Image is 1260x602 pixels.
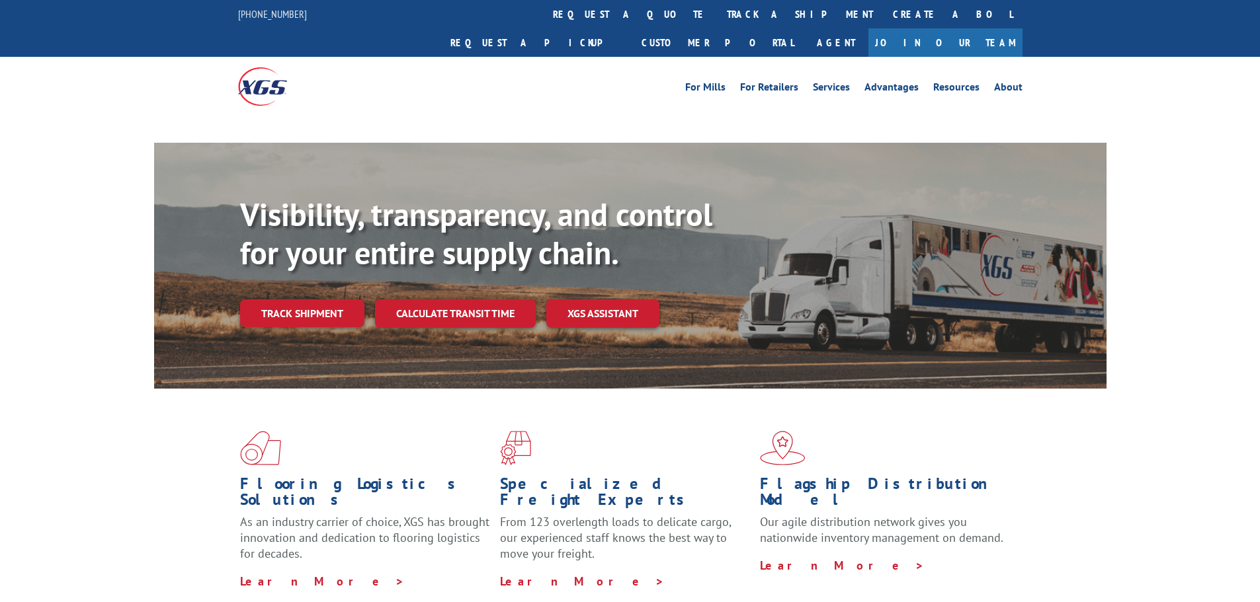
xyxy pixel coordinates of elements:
[441,28,632,57] a: Request a pickup
[813,82,850,96] a: Services
[546,299,659,328] a: XGS ASSISTANT
[760,431,806,465] img: xgs-icon-flagship-distribution-model-red
[500,574,665,589] a: Learn More >
[500,431,531,465] img: xgs-icon-focused-on-flooring-red
[994,82,1023,96] a: About
[760,514,1003,545] span: Our agile distribution network gives you nationwide inventory management on demand.
[933,82,980,96] a: Resources
[500,514,750,573] p: From 123 overlength loads to delicate cargo, our experienced staff knows the best way to move you...
[804,28,868,57] a: Agent
[240,574,405,589] a: Learn More >
[760,476,1010,514] h1: Flagship Distribution Model
[240,194,712,273] b: Visibility, transparency, and control for your entire supply chain.
[240,299,364,327] a: Track shipment
[238,7,307,20] a: [PHONE_NUMBER]
[868,28,1023,57] a: Join Our Team
[632,28,804,57] a: Customer Portal
[375,299,536,328] a: Calculate transit time
[740,82,798,96] a: For Retailers
[500,476,750,514] h1: Specialized Freight Experts
[685,82,726,96] a: For Mills
[240,476,490,514] h1: Flooring Logistics Solutions
[240,514,489,561] span: As an industry carrier of choice, XGS has brought innovation and dedication to flooring logistics...
[760,558,925,573] a: Learn More >
[864,82,919,96] a: Advantages
[240,431,281,465] img: xgs-icon-total-supply-chain-intelligence-red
